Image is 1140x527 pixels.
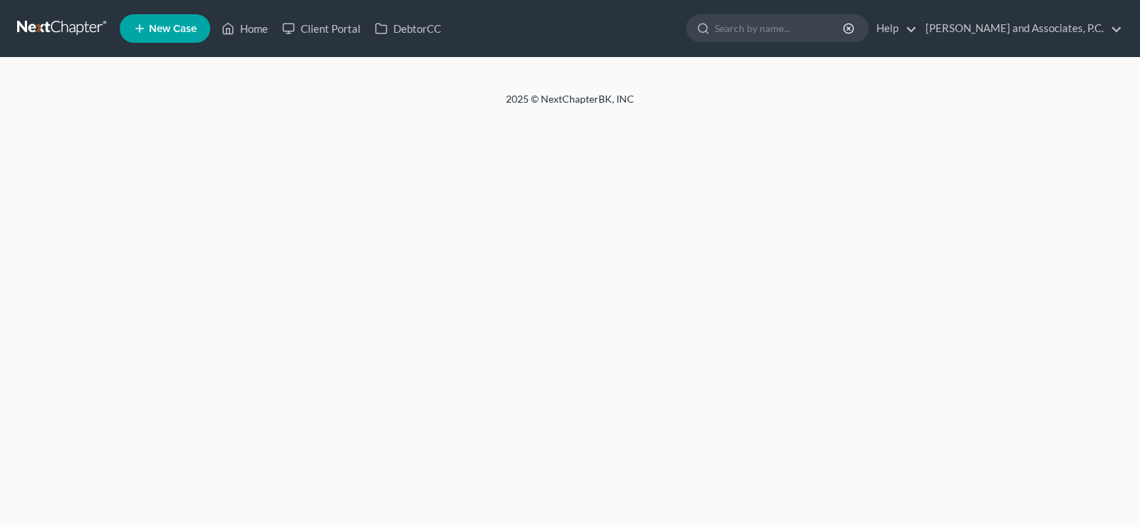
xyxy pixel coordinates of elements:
input: Search by name... [715,15,845,41]
a: Client Portal [275,16,368,41]
a: DebtorCC [368,16,448,41]
span: New Case [149,24,197,34]
a: Help [869,16,917,41]
a: [PERSON_NAME] and Associates, P.C. [918,16,1122,41]
a: Home [214,16,275,41]
div: 2025 © NextChapterBK, INC [164,92,976,118]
